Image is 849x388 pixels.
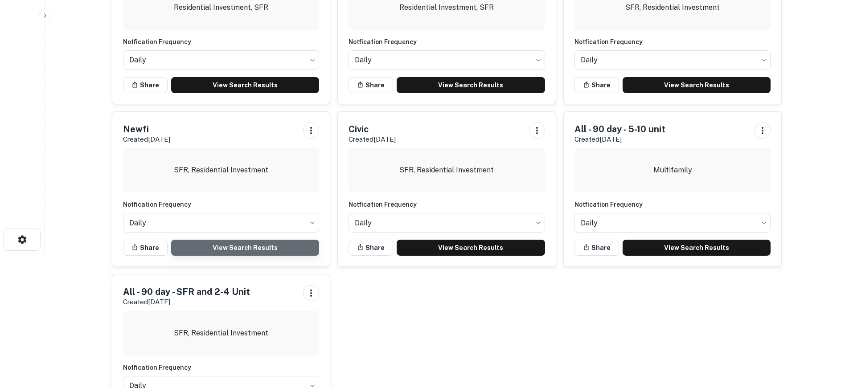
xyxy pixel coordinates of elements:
[625,2,720,13] p: SFR, Residential Investment
[397,77,545,93] a: View Search Results
[123,134,170,145] p: Created [DATE]
[623,240,771,256] a: View Search Results
[171,240,320,256] a: View Search Results
[623,77,771,93] a: View Search Results
[399,165,494,176] p: SFR, Residential Investment
[574,210,771,235] div: Without label
[574,37,771,47] h6: Notfication Frequency
[123,77,168,93] button: Share
[574,48,771,73] div: Without label
[174,328,268,339] p: SFR, Residential Investment
[804,317,849,359] iframe: Chat Widget
[349,37,545,47] h6: Notfication Frequency
[123,297,250,307] p: Created [DATE]
[174,165,268,176] p: SFR, Residential Investment
[123,285,250,298] h5: All - 90 day - SFR and 2-4 Unit
[349,134,396,145] p: Created [DATE]
[123,200,320,209] h6: Notfication Frequency
[174,2,268,13] p: Residential Investment, SFR
[123,123,170,136] h5: Newfi
[123,363,320,372] h6: Notfication Frequency
[574,123,665,136] h5: All - 90 day - 5-10 unit
[349,210,545,235] div: Without label
[653,165,692,176] p: Multifamily
[397,240,545,256] a: View Search Results
[574,240,619,256] button: Share
[574,77,619,93] button: Share
[574,134,665,145] p: Created [DATE]
[123,48,320,73] div: Without label
[349,48,545,73] div: Without label
[123,37,320,47] h6: Notfication Frequency
[399,2,494,13] p: Residential Investment, SFR
[574,200,771,209] h6: Notfication Frequency
[123,210,320,235] div: Without label
[349,200,545,209] h6: Notfication Frequency
[171,77,320,93] a: View Search Results
[349,77,393,93] button: Share
[349,123,396,136] h5: Civic
[123,240,168,256] button: Share
[349,240,393,256] button: Share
